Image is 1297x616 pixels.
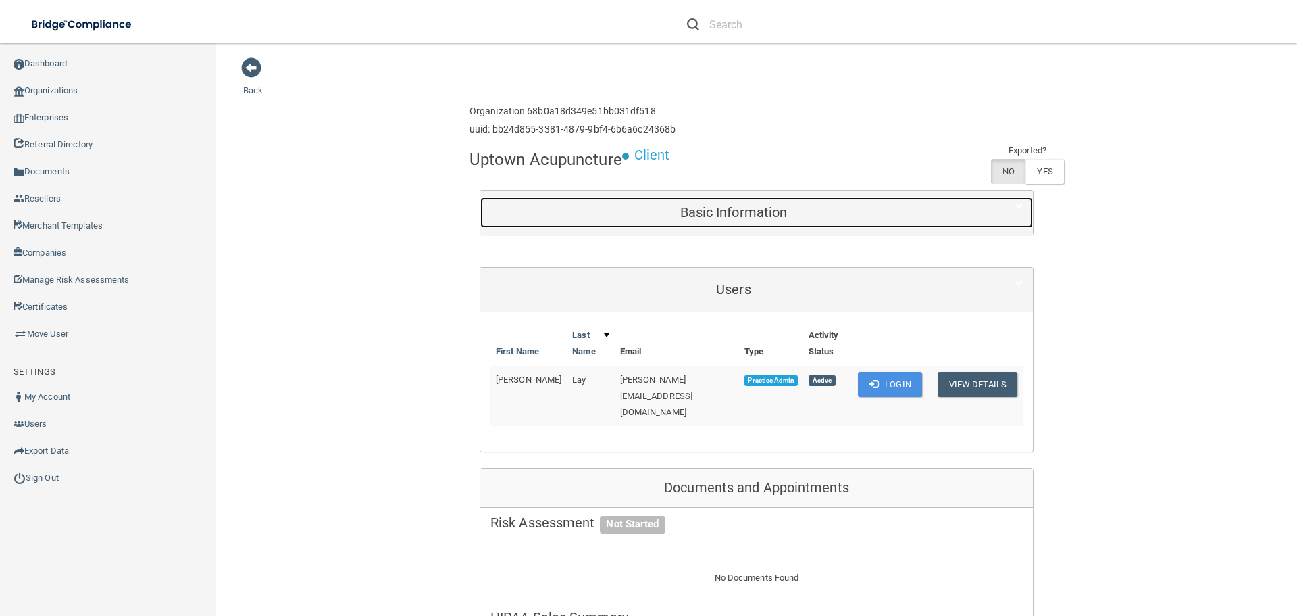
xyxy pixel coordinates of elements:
[744,375,798,386] span: Practice Admin
[14,419,24,429] img: icon-users.e205127d.png
[14,114,24,123] img: enterprise.0d942306.png
[991,143,1064,159] td: Exported?
[14,167,24,178] img: icon-documents.8dae5593.png
[615,322,739,366] th: Email
[14,86,24,97] img: organization-icon.f8decf85.png
[14,446,24,456] img: icon-export.b9366987.png
[1025,159,1063,184] label: YES
[809,375,836,386] span: Active
[490,197,1023,228] a: Basic Information
[469,151,622,168] h4: Uptown Acupuncture
[490,282,977,297] h5: Users
[687,18,699,30] img: ic-search.3b580494.png
[20,11,145,39] img: bridge_compliance_login_screen.278c3ca4.svg
[480,469,1033,508] div: Documents and Appointments
[496,375,561,385] span: [PERSON_NAME]
[496,343,539,360] a: First Name
[490,515,1023,530] h5: Risk Assessment
[469,106,676,116] h6: Organization 68b0a18d349e51bb031df518
[243,69,263,95] a: Back
[480,554,1033,602] div: No Documents Found
[490,275,1023,305] a: Users
[620,375,693,417] span: [PERSON_NAME][EMAIL_ADDRESS][DOMAIN_NAME]
[14,327,27,341] img: briefcase.64adab9b.png
[14,392,24,402] img: ic_user_dark.df1a06c3.png
[14,193,24,204] img: ic_reseller.de258add.png
[938,372,1017,397] button: View Details
[572,327,609,360] a: Last Name
[634,143,670,168] p: Client
[14,472,26,484] img: ic_power_dark.7ecde6b1.png
[14,364,55,380] label: SETTINGS
[14,59,24,70] img: ic_dashboard_dark.d01f4a41.png
[469,124,676,135] h6: uuid: bb24d855-3381-4879-9bf4-6b6a6c24368b
[739,322,803,366] th: Type
[858,372,922,397] button: Login
[490,205,977,220] h5: Basic Information
[709,12,833,37] input: Search
[600,516,665,534] span: Not Started
[572,375,586,385] span: Lay
[991,159,1025,184] label: NO
[803,322,853,366] th: Activity Status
